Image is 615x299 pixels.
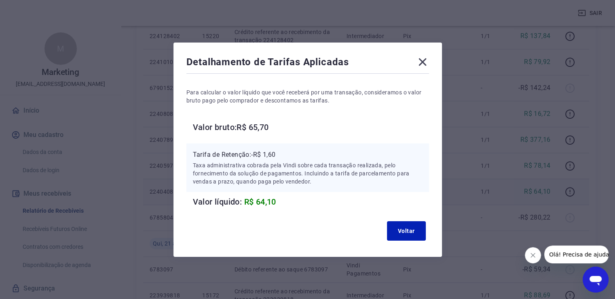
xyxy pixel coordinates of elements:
p: Para calcular o valor líquido que você receberá por uma transação, consideramos o valor bruto pag... [186,88,429,105]
p: Taxa administrativa cobrada pela Vindi sobre cada transação realizada, pelo fornecimento da soluç... [193,161,423,186]
iframe: Fechar mensagem [525,247,541,263]
p: Tarifa de Retenção: -R$ 1,60 [193,150,423,160]
iframe: Mensagem da empresa [544,246,609,263]
h6: Valor líquido: [193,195,429,208]
div: Detalhamento de Tarifas Aplicadas [186,56,429,72]
span: R$ 64,10 [244,197,276,207]
iframe: Botão para abrir a janela de mensagens [583,267,609,293]
span: Olá! Precisa de ajuda? [5,6,68,12]
button: Voltar [387,221,426,241]
h6: Valor bruto: R$ 65,70 [193,121,429,134]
